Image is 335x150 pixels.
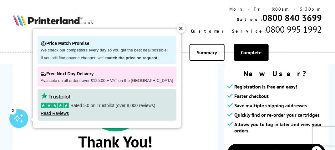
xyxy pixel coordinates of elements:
[262,12,322,24] a: 0800 840 3699
[41,111,69,116] a: Read Reviews
[41,70,173,78] p: Free Next Day Delivery
[234,102,307,109] span: Save multiple shipping addresses
[241,49,261,56] span: Complete
[234,112,320,118] span: Quickly find or re-order your cartridges
[105,56,159,60] strong: match the price on request!
[237,17,262,22] span: Sales:
[234,121,326,134] span: Allows you to log in later and view your orders
[227,69,326,78] span: New User?
[41,78,173,83] p: Available on all orders over £125.00 + VAT on the [GEOGRAPHIC_DATA]
[177,24,185,33] div: ✕
[41,39,173,48] p: Price Match Promise
[41,92,70,99] img: trustpilot rating
[191,6,322,12] div: Mon - Fri 9:00am - 5:30pm
[41,56,173,61] p: If you still find anyone cheaper, we'll
[13,14,94,26] img: Printerland Logo
[9,107,16,114] div: 2
[41,103,173,108] p: Rated 5.0 on Trustpilot (over 8,000 reviews)
[41,48,173,53] p: We check our competitors every day so you get the best deal possible!
[41,103,69,108] img: stars-5.svg
[197,49,217,56] span: Summary
[234,83,297,90] span: Registration is free and easy!
[266,24,322,35] span: 0800 995 1992
[234,93,269,99] span: Faster checkout
[191,28,266,34] span: Customer Service:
